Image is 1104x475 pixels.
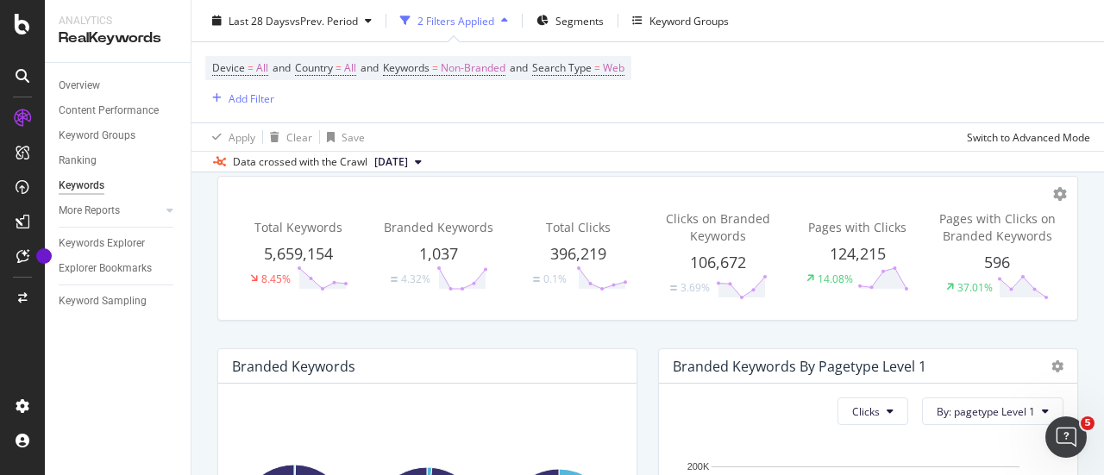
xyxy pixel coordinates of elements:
[229,91,274,105] div: Add Filter
[59,234,145,253] div: Keywords Explorer
[432,60,438,75] span: =
[649,13,729,28] div: Keyword Groups
[256,56,268,80] span: All
[417,13,494,28] div: 2 Filters Applied
[532,60,592,75] span: Search Type
[830,243,886,264] span: 124,215
[232,358,355,375] div: Branded Keywords
[533,277,540,282] img: Equal
[808,219,906,235] span: Pages with Clicks
[342,129,365,144] div: Save
[261,272,291,286] div: 8.45%
[401,272,430,286] div: 4.32%
[666,210,770,244] span: Clicks on Branded Keywords
[441,56,505,80] span: Non-Branded
[59,259,152,278] div: Explorer Bookmarks
[59,28,177,48] div: RealKeywords
[922,397,1063,425] button: By: pagetype Level 1
[254,219,342,235] span: Total Keywords
[939,210,1056,244] span: Pages with Clicks on Branded Keywords
[59,202,161,220] a: More Reports
[59,127,179,145] a: Keyword Groups
[690,252,746,272] span: 106,672
[59,152,97,170] div: Ranking
[205,88,274,109] button: Add Filter
[286,129,312,144] div: Clear
[670,285,677,291] img: Equal
[673,358,926,375] div: Branded Keywords By pagetype Level 1
[205,7,379,34] button: Last 28 DaysvsPrev. Period
[383,60,430,75] span: Keywords
[543,272,567,286] div: 0.1%
[555,13,604,28] span: Segments
[391,277,398,282] img: Equal
[550,243,606,264] span: 396,219
[625,7,736,34] button: Keyword Groups
[212,60,245,75] span: Device
[384,219,493,235] span: Branded Keywords
[229,13,290,28] span: Last 28 Days
[263,123,312,151] button: Clear
[59,259,179,278] a: Explorer Bookmarks
[229,129,255,144] div: Apply
[59,102,179,120] a: Content Performance
[546,219,611,235] span: Total Clicks
[1081,416,1095,430] span: 5
[59,77,179,95] a: Overview
[59,127,135,145] div: Keyword Groups
[374,154,408,170] span: 2025 Aug. 25th
[510,60,528,75] span: and
[59,292,179,310] a: Keyword Sampling
[687,462,710,472] text: 200K
[336,60,342,75] span: =
[957,280,993,295] div: 37.01%
[59,292,147,310] div: Keyword Sampling
[59,177,104,195] div: Keywords
[59,177,179,195] a: Keywords
[393,7,515,34] button: 2 Filters Applied
[361,60,379,75] span: and
[233,154,367,170] div: Data crossed with the Crawl
[273,60,291,75] span: and
[264,243,333,264] span: 5,659,154
[205,123,255,151] button: Apply
[59,77,100,95] div: Overview
[59,14,177,28] div: Analytics
[367,152,429,172] button: [DATE]
[852,404,880,419] span: Clicks
[59,234,179,253] a: Keywords Explorer
[59,152,179,170] a: Ranking
[967,129,1090,144] div: Switch to Advanced Mode
[681,280,710,295] div: 3.69%
[248,60,254,75] span: =
[1045,416,1087,458] iframe: Intercom live chat
[937,404,1035,419] span: By: pagetype Level 1
[419,243,458,264] span: 1,037
[59,202,120,220] div: More Reports
[320,123,365,151] button: Save
[59,102,159,120] div: Content Performance
[603,56,624,80] span: Web
[290,13,358,28] span: vs Prev. Period
[984,252,1010,272] span: 596
[295,60,333,75] span: Country
[837,397,908,425] button: Clicks
[36,248,52,264] div: Tooltip anchor
[960,123,1090,151] button: Switch to Advanced Mode
[818,272,853,286] div: 14.08%
[530,7,611,34] button: Segments
[344,56,356,80] span: All
[594,60,600,75] span: =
